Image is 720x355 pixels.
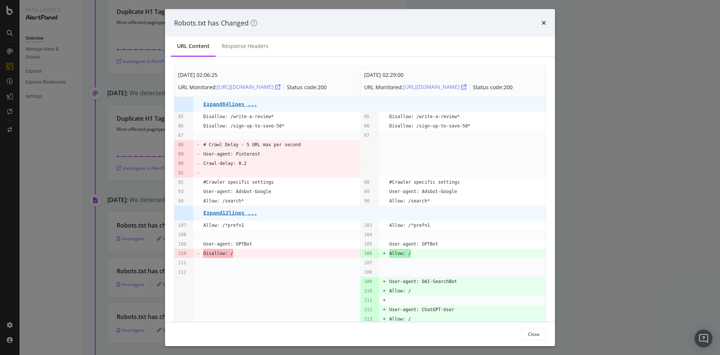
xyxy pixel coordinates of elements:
pre: 107 [178,220,186,230]
pre: 105 [364,239,372,249]
pre: Allow: /search* [203,196,244,205]
pre: Expand 84 lines ... [203,101,257,107]
pre: 91 [178,168,183,177]
pre: Disallow: /sign-up-to-save-50* [203,121,285,130]
pre: Allow: /search* [389,196,430,205]
div: [URL][DOMAIN_NAME] [403,83,466,91]
pre: 89 [364,187,369,196]
div: Response Headers [222,42,268,50]
pre: 90 [178,159,183,168]
pre: Allow: / [389,286,411,295]
pre: 108 [364,267,372,277]
pre: Allow: /*prefn1 [389,220,430,230]
pre: 86 [364,121,369,130]
pre: 112 [364,305,372,314]
pre: 111 [364,295,372,305]
pre: Disallow: /write-a-review* [389,112,460,121]
button: [URL][DOMAIN_NAME] [403,81,466,93]
div: times [541,18,546,28]
div: URL Monitored: Status code: 200 [364,81,513,93]
pre: + [383,277,385,286]
pre: User-agent: Adsbot-Google [203,187,271,196]
pre: Allow: /*prefn1 [203,220,244,230]
pre: User-agent: GPTBot [203,239,252,249]
pre: 108 [178,230,186,239]
pre: Expand 12 lines ... [203,210,257,216]
div: Robots.txt has Changed [174,18,257,28]
pre: Crawl-delay: 0.2 [203,159,247,168]
pre: User-agent: GPTBot [389,239,438,249]
pre: 93 [178,187,183,196]
pre: 110 [178,249,186,258]
pre: - [197,249,199,258]
pre: 87 [364,130,369,140]
pre: 111 [178,258,186,267]
pre: + [383,314,385,324]
pre: # Crawl Delay - 5 URL max per second [203,140,301,149]
pre: 88 [364,177,369,187]
button: [URL][DOMAIN_NAME] [217,81,280,93]
pre: 112 [178,267,186,277]
pre: User-agent: ChatGPT-User [389,305,454,314]
div: Close [528,331,540,337]
span: Disallow: / [203,249,233,258]
div: URL Content [177,42,210,50]
pre: 110 [364,286,372,295]
div: modal [165,9,555,346]
pre: - [197,168,199,177]
pre: - [197,159,199,168]
div: [DATE] 02:29:00 [364,70,513,79]
pre: User-agent: Adsbot-Google [389,187,457,196]
pre: 89 [178,149,183,159]
pre: Disallow: /sign-up-to-save-50* [389,121,471,130]
pre: + [383,305,385,314]
div: Open Intercom Messenger [694,330,712,348]
pre: 109 [178,239,186,249]
pre: 104 [364,230,372,239]
pre: + [383,295,385,305]
pre: + [383,249,385,258]
pre: 107 [364,258,372,267]
pre: 85 [178,112,183,121]
pre: 106 [364,249,372,258]
div: URL Monitored: Status code: 200 [178,81,327,93]
div: [DATE] 02:06:25 [178,70,327,79]
pre: - [197,149,199,159]
pre: 85 [364,112,369,121]
pre: #Crawler specific settings [389,177,460,187]
span: Allow: / [389,249,411,258]
pre: 90 [364,196,369,205]
pre: 92 [178,177,183,187]
pre: User-agent: OAI-SearchBot [389,277,457,286]
pre: 109 [364,277,372,286]
pre: User-agent: Pinterest [203,149,260,159]
pre: - [197,140,199,149]
pre: 113 [364,314,372,324]
pre: 88 [178,140,183,149]
a: [URL][DOMAIN_NAME] [403,83,466,90]
a: [URL][DOMAIN_NAME] [217,83,280,90]
pre: Disallow: /write-a-review* [203,112,274,121]
pre: #Crawler specific settings [203,177,274,187]
pre: 87 [178,130,183,140]
pre: 94 [178,196,183,205]
pre: 86 [178,121,183,130]
pre: + [383,286,385,295]
div: [URL][DOMAIN_NAME] [217,83,280,91]
pre: 103 [364,220,372,230]
pre: Allow: / [389,314,411,324]
button: Close [522,328,546,340]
